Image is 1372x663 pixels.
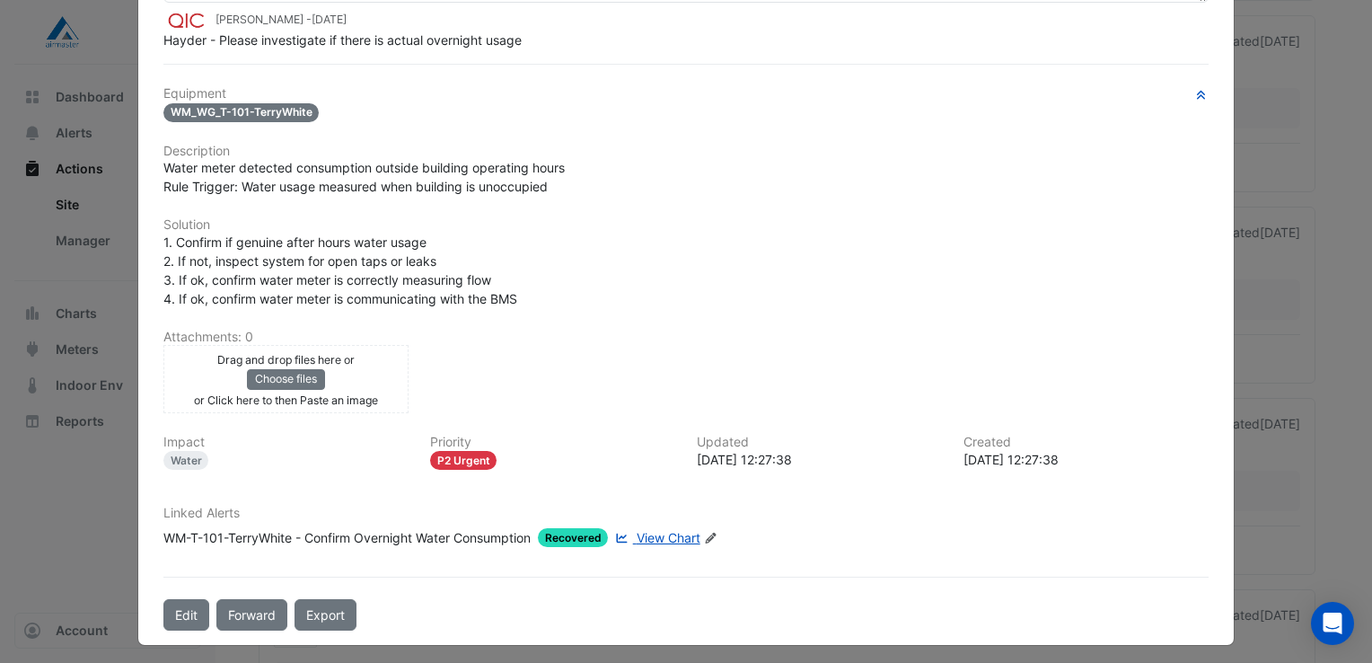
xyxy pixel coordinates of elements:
small: [PERSON_NAME] - [215,12,347,28]
div: Water [163,451,209,470]
span: 1. Confirm if genuine after hours water usage 2. If not, inspect system for open taps or leaks 3.... [163,234,517,306]
h6: Attachments: 0 [163,330,1209,345]
div: [DATE] 12:27:38 [697,450,942,469]
span: Recovered [538,528,609,547]
h6: Created [963,435,1209,450]
h6: Solution [163,217,1209,233]
div: [DATE] 12:27:38 [963,450,1209,469]
img: QIC [163,11,208,31]
small: Drag and drop files here or [217,353,355,367]
button: Forward [216,599,287,631]
h6: Priority [430,435,675,450]
span: Hayder - Please investigate if there is actual overnight usage [163,32,522,48]
a: Export [295,599,356,631]
div: P2 Urgent [430,451,497,470]
span: View Chart [637,530,700,545]
button: Choose files [247,369,325,389]
h6: Linked Alerts [163,506,1209,521]
h6: Updated [697,435,942,450]
span: WM_WG_T-101-TerryWhite [163,103,320,122]
button: Edit [163,599,209,631]
span: 2025-09-01 12:27:38 [312,13,347,26]
span: Water meter detected consumption outside building operating hours Rule Trigger: Water usage measu... [163,160,565,194]
fa-icon: Edit Linked Alerts [704,532,717,545]
h6: Equipment [163,86,1209,102]
div: WM-T-101-TerryWhite - Confirm Overnight Water Consumption [163,528,531,547]
div: Open Intercom Messenger [1311,602,1354,645]
a: View Chart [611,528,699,547]
h6: Impact [163,435,409,450]
small: or Click here to then Paste an image [194,393,378,407]
h6: Description [163,144,1209,159]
